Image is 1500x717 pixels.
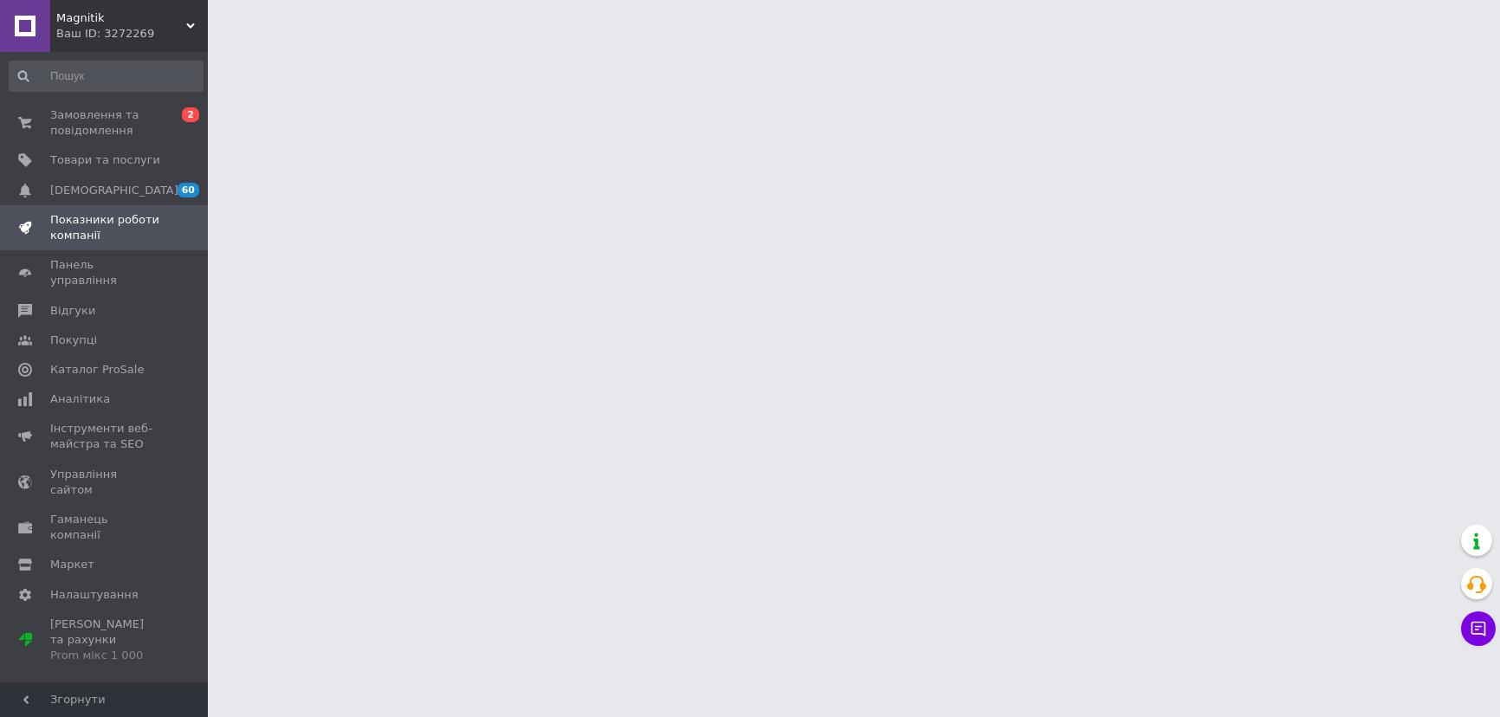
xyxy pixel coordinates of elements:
span: Маркет [50,557,94,572]
span: Панель управління [50,257,160,288]
button: Чат з покупцем [1461,611,1496,646]
div: Ваш ID: 3272269 [56,26,208,42]
input: Пошук [9,61,204,92]
span: Показники роботи компанії [50,212,160,243]
span: Покупці [50,333,97,348]
span: Гаманець компанії [50,512,160,543]
span: 60 [178,183,199,197]
span: Налаштування [50,587,139,603]
span: Товари та послуги [50,152,160,168]
div: Prom мікс 1 000 [50,648,160,663]
span: Відгуки [50,303,95,319]
span: [PERSON_NAME] та рахунки [50,617,160,664]
span: Magnitik [56,10,186,26]
span: Інструменти веб-майстра та SEO [50,421,160,452]
span: Каталог ProSale [50,362,144,378]
span: [DEMOGRAPHIC_DATA] [50,183,178,198]
span: 2 [182,107,199,122]
span: Управління сайтом [50,467,160,498]
span: Аналітика [50,391,110,407]
span: Замовлення та повідомлення [50,107,160,139]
